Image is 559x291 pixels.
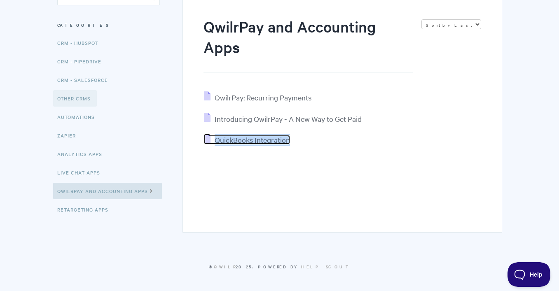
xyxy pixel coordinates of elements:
select: Page reloads on selection [421,19,481,29]
a: Introducing QwilrPay - A New Way to Get Paid [204,114,362,123]
span: Introducing QwilrPay - A New Way to Get Paid [215,114,362,123]
h3: Categories [57,18,160,33]
a: Analytics Apps [57,146,108,162]
a: Live Chat Apps [57,164,106,181]
a: QwilrPay: Recurring Payments [204,93,311,102]
span: QuickBooks Integration [215,135,290,144]
a: Help Scout [301,263,351,270]
a: Qwilr [214,263,236,270]
a: CRM - HubSpot [57,35,104,51]
iframe: Toggle Customer Support [508,262,551,287]
a: Automations [57,109,101,125]
a: CRM - Salesforce [57,72,114,88]
span: Powered by [258,263,351,270]
a: QwilrPay and Accounting Apps [53,183,162,199]
a: CRM - Pipedrive [57,53,108,70]
a: Retargeting Apps [57,201,115,218]
h1: QwilrPay and Accounting Apps [203,16,413,72]
a: Other CRMs [53,90,97,107]
a: QuickBooks Integration [204,135,290,144]
span: QwilrPay: Recurring Payments [215,93,311,102]
a: Zapier [57,127,82,144]
p: © 2025. [57,263,502,270]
